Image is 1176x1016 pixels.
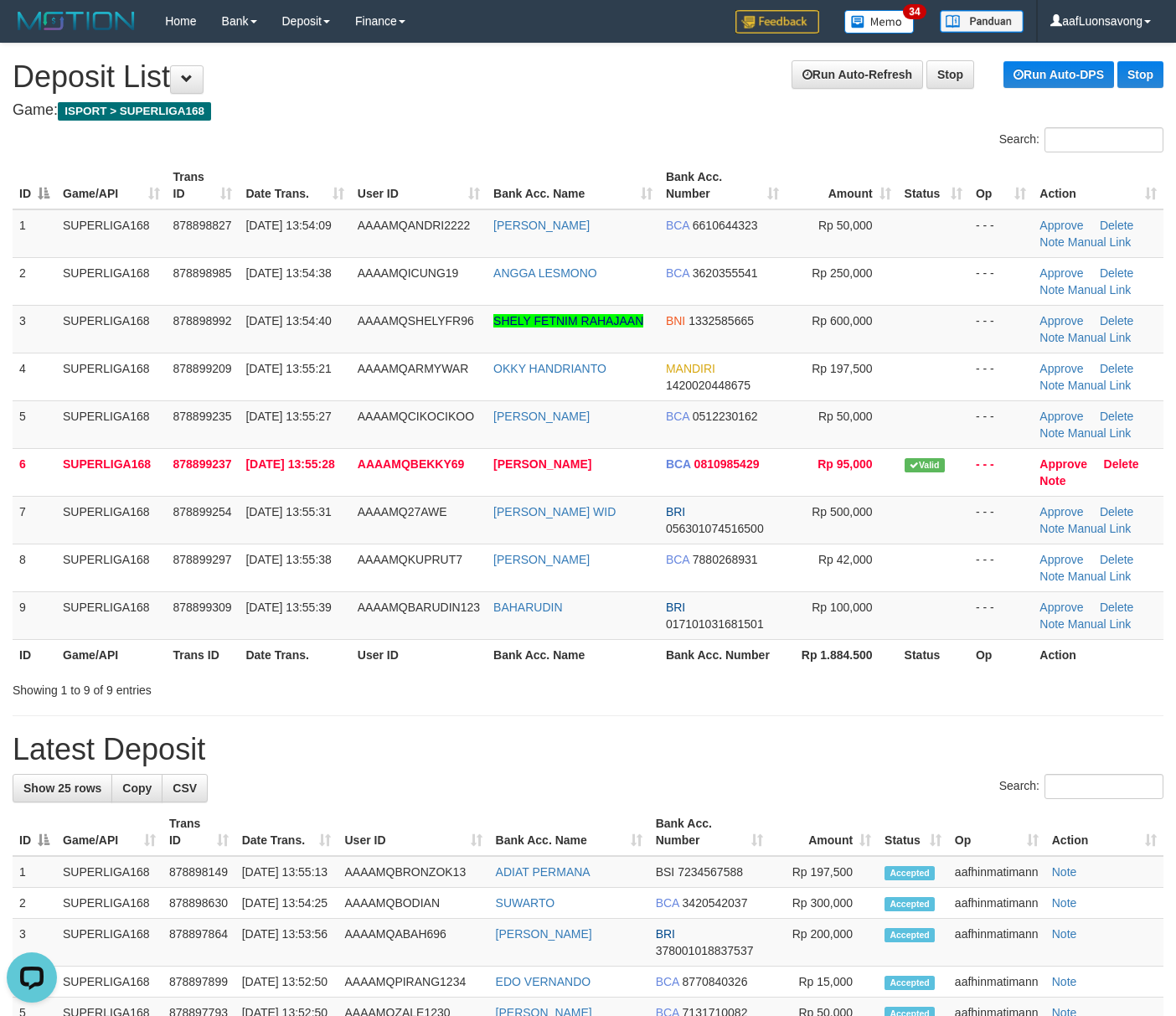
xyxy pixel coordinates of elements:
td: 2 [13,257,56,305]
a: Delete [1100,362,1133,375]
span: Copy 7880268931 to clipboard [693,553,758,566]
td: 3 [13,919,56,967]
a: Copy [111,774,162,802]
td: AAAAMQABAH696 [338,919,488,967]
td: aafhinmatimann [948,888,1045,919]
a: Note [1039,235,1065,249]
th: User ID: activate to sort column ascending [351,162,487,209]
span: BCA [666,219,689,232]
span: CSV [173,781,197,795]
th: Trans ID [167,639,240,670]
span: Copy 378001018837537 to clipboard [656,944,754,957]
th: Bank Acc. Number [659,639,786,670]
span: 878898985 [173,266,232,280]
a: Manual Link [1068,331,1132,344]
td: 4 [13,353,56,400]
span: 878899235 [173,410,232,423]
span: Copy 056301074516500 to clipboard [666,522,764,535]
span: Copy [122,781,152,795]
span: Rp 95,000 [818,457,872,471]
span: Accepted [885,866,935,880]
td: 1 [13,209,56,258]
a: Note [1039,522,1065,535]
span: Accepted [885,976,935,990]
td: 878898630 [162,888,235,919]
td: 2 [13,888,56,919]
td: 878897899 [162,967,235,998]
td: - - - [969,448,1033,496]
th: Date Trans.: activate to sort column ascending [235,808,338,856]
a: Approve [1039,266,1083,280]
td: SUPERLIGA168 [56,967,162,998]
span: Copy 0810985429 to clipboard [694,457,760,471]
td: aafhinmatimann [948,967,1045,998]
span: AAAAMQBARUDIN123 [358,601,480,614]
div: Showing 1 to 9 of 9 entries [13,675,477,699]
a: Approve [1039,410,1083,423]
td: Rp 15,000 [770,967,878,998]
td: - - - [969,209,1033,258]
th: Action [1033,639,1163,670]
span: Rp 100,000 [812,601,872,614]
a: Note [1039,570,1065,583]
a: Note [1052,927,1077,941]
td: SUPERLIGA168 [56,544,167,591]
td: - - - [969,305,1033,353]
span: [DATE] 13:54:40 [245,314,331,327]
span: [DATE] 13:55:27 [245,410,331,423]
td: SUPERLIGA168 [56,888,162,919]
h4: Game: [13,102,1163,119]
a: SHELY FETNIM RAHAJAAN [493,314,643,327]
td: SUPERLIGA168 [56,448,167,496]
th: Status: activate to sort column ascending [898,162,969,209]
td: AAAAMQPIRANG1234 [338,967,488,998]
span: Copy 6610644323 to clipboard [693,219,758,232]
a: Approve [1039,601,1083,614]
a: Delete [1100,314,1133,327]
span: 878899254 [173,505,232,518]
td: SUPERLIGA168 [56,353,167,400]
th: Bank Acc. Number: activate to sort column ascending [659,162,786,209]
span: AAAAMQ27AWE [358,505,447,518]
th: Trans ID: activate to sort column ascending [167,162,240,209]
th: Trans ID: activate to sort column ascending [162,808,235,856]
td: 878898149 [162,856,235,888]
td: 1 [13,856,56,888]
a: [PERSON_NAME] [496,927,592,941]
a: [PERSON_NAME] [493,219,590,232]
a: Delete [1100,219,1133,232]
span: AAAAMQKUPRUT7 [358,553,462,566]
a: [PERSON_NAME] [493,553,590,566]
a: Run Auto-DPS [1003,61,1114,88]
span: [DATE] 13:54:09 [245,219,331,232]
span: Rp 42,000 [818,553,873,566]
td: Rp 200,000 [770,919,878,967]
input: Search: [1044,774,1163,799]
th: Game/API: activate to sort column ascending [56,808,162,856]
span: [DATE] 13:55:21 [245,362,331,375]
a: Manual Link [1068,426,1132,440]
span: AAAAMQSHELYFR96 [358,314,474,327]
th: Bank Acc. Name: activate to sort column ascending [489,808,649,856]
th: ID: activate to sort column descending [13,162,56,209]
a: Run Auto-Refresh [792,60,923,89]
span: AAAAMQICUNG19 [358,266,459,280]
th: Amount: activate to sort column ascending [786,162,897,209]
span: Copy 3420542037 to clipboard [683,896,748,910]
span: Copy 8770840326 to clipboard [683,975,748,988]
th: Date Trans. [239,639,350,670]
td: SUPERLIGA168 [56,856,162,888]
a: Note [1039,379,1065,392]
a: Note [1039,617,1065,631]
a: Stop [1117,61,1163,88]
td: 5 [13,400,56,448]
a: Note [1039,331,1065,344]
span: BCA [656,896,679,910]
td: 8 [13,544,56,591]
img: MOTION_logo.png [13,8,140,34]
a: [PERSON_NAME] WID [493,505,616,518]
th: Game/API [56,639,167,670]
span: Rp 500,000 [812,505,872,518]
a: Show 25 rows [13,774,112,802]
th: ID: activate to sort column descending [13,808,56,856]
